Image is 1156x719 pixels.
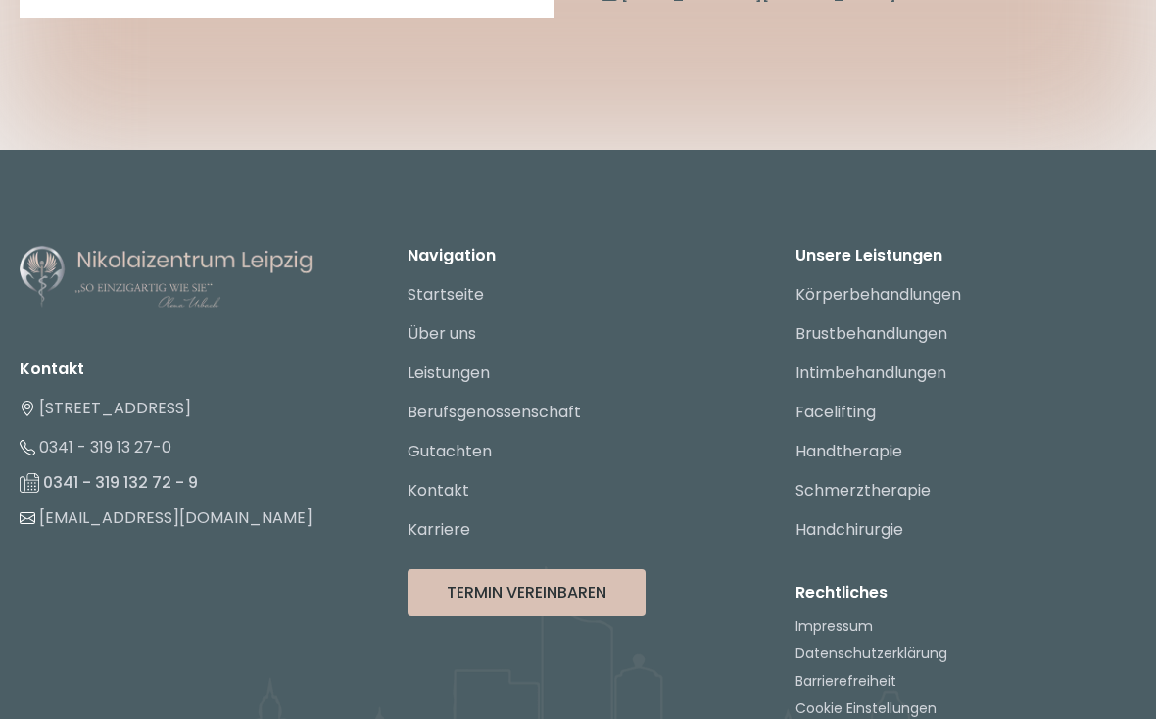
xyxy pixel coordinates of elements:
[20,244,313,311] img: Nikolaizentrum Leipzig - Logo
[408,569,646,616] button: Termin Vereinbaren
[795,283,961,306] a: Körperbehandlungen
[795,361,946,384] a: Intimbehandlungen
[43,471,198,494] a: 0341 - 319 132 72 - 9
[408,440,492,462] a: Gutachten
[20,506,313,529] a: [EMAIL_ADDRESS][DOMAIN_NAME]
[20,358,361,381] li: Kontakt
[795,479,931,502] a: Schmerztherapie
[795,698,937,718] button: Cookie Einstellungen
[795,581,1136,604] p: Rechtliches
[408,518,470,541] a: Karriere
[795,322,947,345] a: Brustbehandlungen
[795,671,896,691] a: Barrierefreiheit
[408,401,581,423] a: Berufsgenossenschaft
[20,436,171,458] a: 0341 - 319 13 27-0
[408,479,469,502] a: Kontakt
[795,440,902,462] a: Handtherapie
[795,518,903,541] a: Handchirurgie
[408,283,484,306] a: Startseite
[795,616,873,636] a: Impressum
[408,322,476,345] a: Über uns
[795,401,876,423] a: Facelifting
[795,244,1136,267] p: Unsere Leistungen
[408,244,748,267] p: Navigation
[20,397,191,419] a: [STREET_ADDRESS]
[408,361,490,384] a: Leistungen
[795,644,947,663] a: Datenschutzerklärung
